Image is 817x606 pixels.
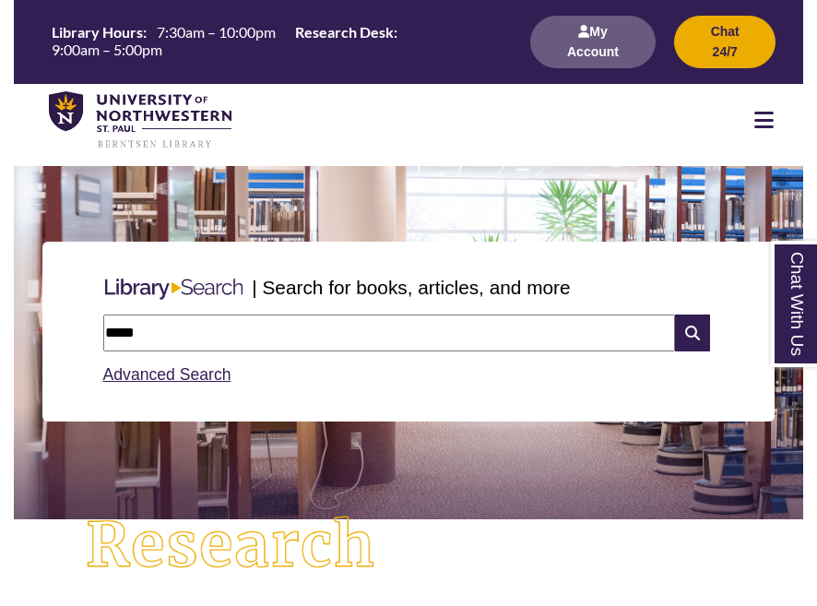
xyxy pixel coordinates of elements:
[530,43,657,59] a: My Account
[44,21,508,60] table: Hours Today
[674,43,776,59] a: Chat 24/7
[44,21,149,42] th: Library Hours:
[252,273,570,302] p: | Search for books, articles, and more
[96,271,253,306] img: Libary Search
[49,91,231,149] img: UNWSP Library Logo
[157,23,276,41] span: 7:30am – 10:00pm
[52,41,162,58] span: 9:00am – 5:00pm
[674,16,776,68] button: Chat 24/7
[530,16,657,68] button: My Account
[103,365,231,384] a: Advanced Search
[675,315,710,351] i: Search
[44,21,508,62] a: Hours Today
[288,21,400,42] th: Research Desk:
